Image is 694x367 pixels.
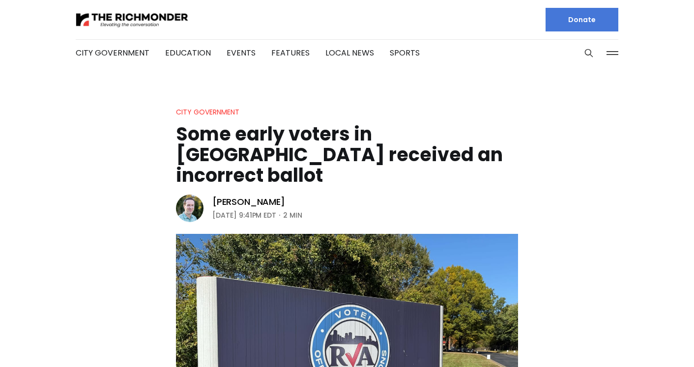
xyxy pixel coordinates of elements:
h1: Some early voters in [GEOGRAPHIC_DATA] received an incorrect ballot [176,124,518,186]
img: Michael Phillips [176,195,203,222]
a: Events [227,47,256,58]
a: Donate [546,8,618,31]
a: Features [271,47,310,58]
a: City Government [176,107,239,117]
iframe: portal-trigger [642,319,694,367]
button: Search this site [581,46,596,60]
span: 2 min [283,209,302,221]
a: [PERSON_NAME] [212,196,285,208]
img: The Richmonder [76,11,189,28]
a: City Government [76,47,149,58]
time: [DATE] 9:41PM EDT [212,209,276,221]
a: Sports [390,47,420,58]
a: Education [165,47,211,58]
a: Local News [325,47,374,58]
